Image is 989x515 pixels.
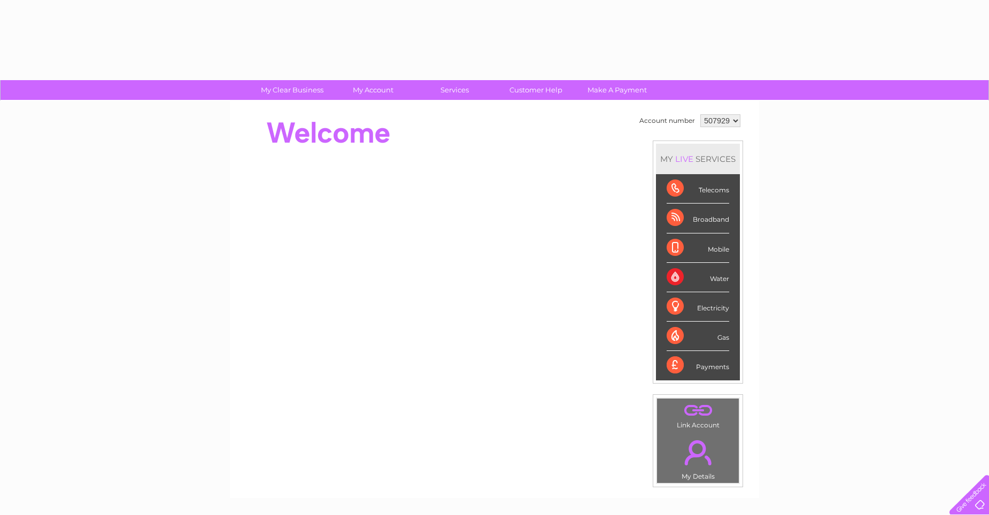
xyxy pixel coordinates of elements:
a: Customer Help [492,80,580,100]
a: Make A Payment [573,80,661,100]
div: Gas [667,322,729,351]
div: Telecoms [667,174,729,204]
a: . [660,434,736,471]
div: Broadband [667,204,729,233]
div: MY SERVICES [656,144,740,174]
div: LIVE [673,154,696,164]
a: My Account [329,80,418,100]
div: Payments [667,351,729,380]
td: Link Account [656,398,739,432]
div: Water [667,263,729,292]
a: Services [411,80,499,100]
a: My Clear Business [248,80,336,100]
div: Mobile [667,233,729,263]
td: Account number [637,112,698,130]
div: Electricity [667,292,729,322]
a: . [660,401,736,420]
td: My Details [656,431,739,483]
